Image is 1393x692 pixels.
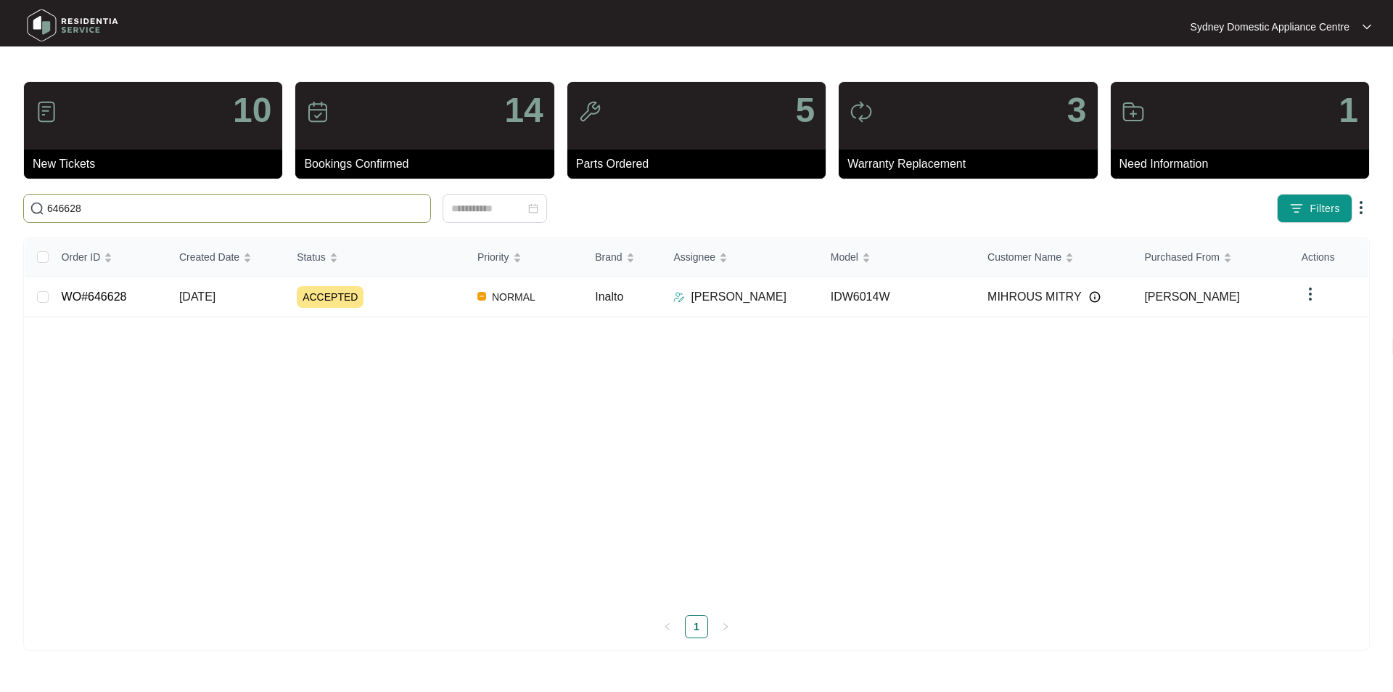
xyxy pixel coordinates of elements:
img: Vercel Logo [477,292,486,301]
img: Assigner Icon [673,291,685,303]
p: 10 [233,93,271,128]
span: Filters [1310,201,1340,216]
th: Priority [466,238,583,277]
img: icon [578,100,601,123]
p: 3 [1067,93,1087,128]
th: Order ID [50,238,168,277]
td: IDW6014W [819,277,976,317]
span: Status [297,249,326,265]
input: Search by Order Id, Assignee Name, Customer Name, Brand and Model [47,200,424,216]
p: 14 [504,93,543,128]
img: Info icon [1089,291,1101,303]
th: Created Date [168,238,285,277]
th: Purchased From [1133,238,1289,277]
button: filter iconFilters [1277,194,1352,223]
img: icon [306,100,329,123]
p: Parts Ordered [576,155,826,173]
span: NORMAL [486,288,541,306]
img: icon [850,100,873,123]
th: Actions [1290,238,1368,277]
li: Previous Page [656,615,679,638]
p: Sydney Domestic Appliance Centre [1191,20,1349,34]
button: left [656,615,679,638]
img: dropdown arrow [1302,285,1319,303]
img: dropdown arrow [1352,199,1370,216]
button: right [714,615,737,638]
span: MIHROUS MITRY [987,288,1081,306]
img: icon [35,100,58,123]
p: Warranty Replacement [847,155,1097,173]
p: [PERSON_NAME] [691,288,786,306]
th: Status [285,238,466,277]
span: Model [831,249,858,265]
span: Priority [477,249,509,265]
span: Brand [595,249,622,265]
li: 1 [685,615,708,638]
span: Purchased From [1144,249,1219,265]
span: Customer Name [987,249,1061,265]
span: ACCEPTED [297,286,363,308]
li: Next Page [714,615,737,638]
a: 1 [686,616,707,638]
p: Bookings Confirmed [304,155,554,173]
img: filter icon [1289,201,1304,216]
img: search-icon [30,201,44,216]
img: icon [1122,100,1145,123]
p: Need Information [1119,155,1369,173]
span: Assignee [673,249,715,265]
th: Customer Name [976,238,1133,277]
span: left [663,622,672,631]
img: residentia service logo [22,4,123,47]
p: 5 [795,93,815,128]
p: New Tickets [33,155,282,173]
th: Model [819,238,976,277]
img: dropdown arrow [1363,23,1371,30]
span: right [721,622,730,631]
th: Assignee [662,238,818,277]
p: 1 [1339,93,1358,128]
span: [PERSON_NAME] [1144,290,1240,303]
a: WO#646628 [62,290,127,303]
span: Order ID [62,249,101,265]
span: Created Date [179,249,239,265]
span: [DATE] [179,290,215,303]
span: Inalto [595,290,623,303]
th: Brand [583,238,662,277]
